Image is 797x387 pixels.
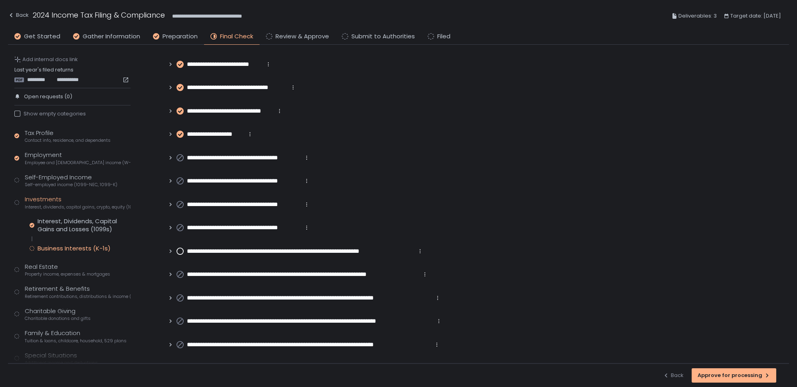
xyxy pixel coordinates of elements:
[220,32,253,41] span: Final Check
[14,56,78,63] button: Add internal docs link
[24,32,60,41] span: Get Started
[25,294,131,300] span: Retirement contributions, distributions & income (1099-R, 5498)
[38,244,111,252] div: Business Interests (K-1s)
[698,372,770,379] div: Approve for processing
[25,173,117,188] div: Self-Employed Income
[730,11,781,21] span: Target date: [DATE]
[25,137,111,143] span: Contact info, residence, and dependents
[663,372,684,379] div: Back
[83,32,140,41] span: Gather Information
[25,129,111,144] div: Tax Profile
[25,351,98,366] div: Special Situations
[437,32,450,41] span: Filed
[24,93,72,100] span: Open requests (0)
[38,217,131,233] div: Interest, Dividends, Capital Gains and Losses (1099s)
[33,10,165,20] h1: 2024 Income Tax Filing & Compliance
[25,182,117,188] span: Self-employed income (1099-NEC, 1099-K)
[25,195,131,210] div: Investments
[25,316,91,322] span: Charitable donations and gifts
[25,262,110,278] div: Real Estate
[14,66,131,83] div: Last year's filed returns
[25,271,110,277] span: Property income, expenses & mortgages
[351,32,415,41] span: Submit to Authorities
[25,360,98,366] span: Additional income and deductions
[25,160,131,166] span: Employee and [DEMOGRAPHIC_DATA] income (W-2s)
[276,32,329,41] span: Review & Approve
[25,284,131,300] div: Retirement & Benefits
[163,32,198,41] span: Preparation
[663,368,684,383] button: Back
[25,338,127,344] span: Tuition & loans, childcare, household, 529 plans
[8,10,29,20] div: Back
[25,329,127,344] div: Family & Education
[678,11,717,21] span: Deliverables: 3
[8,10,29,23] button: Back
[25,307,91,322] div: Charitable Giving
[25,204,131,210] span: Interest, dividends, capital gains, crypto, equity (1099s, K-1s)
[692,368,776,383] button: Approve for processing
[25,151,131,166] div: Employment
